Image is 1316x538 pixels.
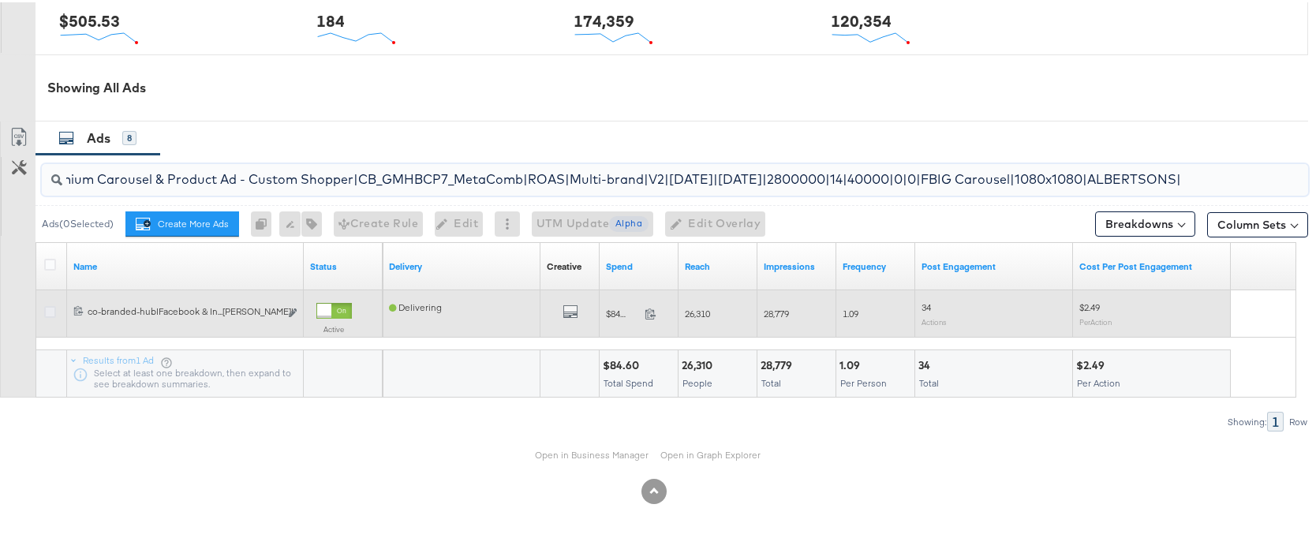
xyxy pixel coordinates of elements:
[547,258,581,271] div: Creative
[62,155,1194,186] input: Search Ad Name, ID or Objective
[661,446,761,459] a: Open in Graph Explorer
[843,305,858,317] span: 1.09
[1267,409,1284,429] div: 1
[922,299,931,311] span: 34
[1077,375,1120,387] span: Per Action
[840,375,887,387] span: Per Person
[764,305,789,317] span: 28,779
[42,215,114,229] div: Ads ( 0 Selected)
[604,375,653,387] span: Total Spend
[1207,210,1308,235] button: Column Sets
[843,258,909,271] a: The average number of times your ad was served to each person.
[764,258,830,271] a: The number of times your ad was served. On mobile apps an ad is counted as served the first time ...
[685,305,710,317] span: 26,310
[316,322,352,332] label: Active
[606,305,638,317] span: $84.60
[73,258,297,271] a: Ad Name.
[682,356,717,371] div: 26,310
[1288,414,1308,425] div: Row
[389,299,442,311] span: Delivering
[918,356,935,371] div: 34
[122,129,136,143] div: 8
[606,258,672,271] a: The total amount spent to date.
[536,446,649,459] a: Open in Business Manager
[922,258,1067,271] a: The number of actions related to your Page's posts as a result of your ad.
[1076,356,1109,371] div: $2.49
[922,315,947,324] sub: Actions
[682,375,712,387] span: People
[59,7,120,30] div: $505.53
[1079,315,1112,324] sub: Per Action
[761,356,797,371] div: 28,779
[316,7,345,30] div: 184
[1079,299,1100,311] span: $2.49
[685,258,751,271] a: The number of people your ad was served to.
[603,356,644,371] div: $84.60
[87,128,110,144] span: Ads
[919,375,939,387] span: Total
[839,356,865,371] div: 1.09
[547,258,581,271] a: Shows the creative associated with your ad.
[88,303,279,316] div: co-branded-hub|Facebook & In...[PERSON_NAME]|
[251,209,279,234] div: 0
[574,7,634,30] div: 174,359
[1227,414,1267,425] div: Showing:
[1095,209,1195,234] button: Breakdowns
[389,258,534,271] a: Reflects the ability of your Ad to achieve delivery.
[761,375,781,387] span: Total
[310,258,376,271] a: Shows the current state of your Ad.
[125,209,239,234] button: Create More Ads
[47,77,1308,95] div: Showing All Ads
[831,7,892,30] div: 120,354
[1079,258,1224,271] a: The average cost per action related to your Page's posts as a result of your ad.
